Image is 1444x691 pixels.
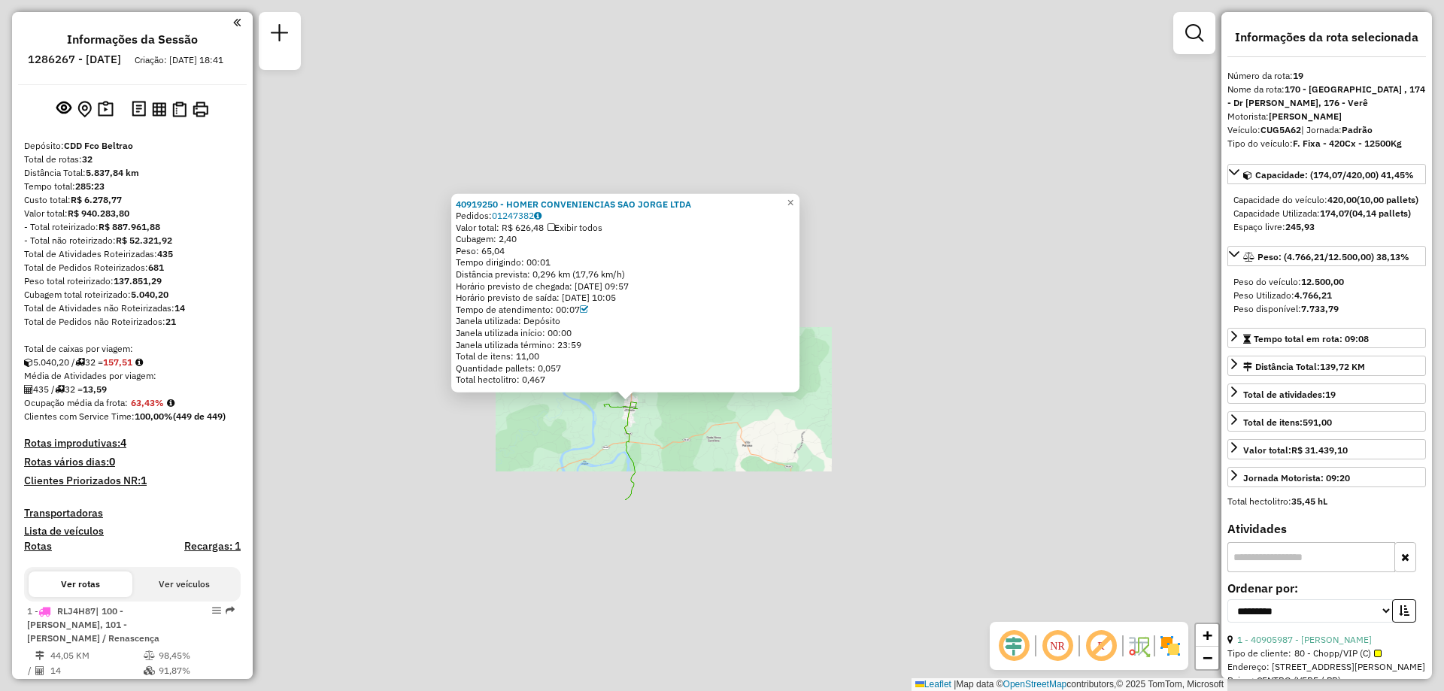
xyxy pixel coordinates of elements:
[456,350,795,362] div: Total de itens: 11,00
[1237,634,1372,645] a: 1 - 40905987 - [PERSON_NAME]
[184,540,241,553] h4: Recargas: 1
[1233,220,1420,234] div: Espaço livre:
[67,32,198,47] h4: Informações da Sessão
[174,302,185,314] strong: 14
[24,383,241,396] div: 435 / 32 =
[1158,634,1182,658] img: Exibir/Ocultar setores
[226,606,235,615] em: Rota exportada
[27,663,35,678] td: /
[1127,634,1151,658] img: Fluxo de ruas
[95,98,117,121] button: Painel de Sugestão
[24,234,241,247] div: - Total não roteirizado:
[24,385,33,394] i: Total de Atividades
[456,315,795,327] div: Janela utilizada: Depósito
[83,383,107,395] strong: 13,59
[144,651,155,660] i: % de utilização do peso
[1285,221,1315,232] strong: 245,93
[24,180,241,193] div: Tempo total:
[167,399,174,408] em: Média calculada utilizando a maior ocupação (%Peso ou %Cubagem) de cada rota da sessão. Rotas cro...
[158,648,234,663] td: 98,45%
[1227,495,1426,508] div: Total hectolitro:
[114,275,162,286] strong: 137.851,29
[1291,444,1348,456] strong: R$ 31.439,10
[24,507,241,520] h4: Transportadoras
[116,235,172,246] strong: R$ 52.321,92
[27,605,159,644] span: | 100 - [PERSON_NAME], 101 - [PERSON_NAME] / Renascença
[1233,276,1344,287] span: Peso do veículo:
[24,397,128,408] span: Ocupação média da frota:
[82,153,93,165] strong: 32
[24,356,241,369] div: 5.040,20 / 32 =
[1243,471,1350,485] div: Jornada Motorista: 09:20
[24,525,241,538] h4: Lista de veículos
[1227,30,1426,44] h4: Informações da rota selecionada
[64,140,133,151] strong: CDD Fco Beltrao
[35,666,44,675] i: Total de Atividades
[1357,194,1418,205] strong: (10,00 pallets)
[169,98,190,120] button: Visualizar Romaneio
[1083,628,1119,664] span: Exibir rótulo
[1227,467,1426,487] a: Jornada Motorista: 09:20
[24,437,241,450] h4: Rotas improdutivas:
[1003,679,1067,689] a: OpenStreetMap
[53,97,74,121] button: Exibir sessão original
[1233,302,1420,316] div: Peso disponível:
[456,268,795,280] div: Distância prevista: 0,296 km (17,76 km/h)
[165,316,176,327] strong: 21
[24,342,241,356] div: Total de caixas por viagem:
[120,436,126,450] strong: 4
[1349,208,1411,219] strong: (04,14 pallets)
[24,153,241,166] div: Total de rotas:
[57,605,96,617] span: RLJ4H87
[109,455,115,468] strong: 0
[1227,69,1426,83] div: Número da rota:
[1243,416,1332,429] div: Total de itens:
[456,280,795,292] div: Horário previsto de chegada: [DATE] 09:57
[912,678,1227,691] div: Map data © contributors,© 2025 TomTom, Microsoft
[1269,111,1342,122] strong: [PERSON_NAME]
[1291,496,1327,507] strong: 35,45 hL
[24,288,241,302] div: Cubagem total roteirizado:
[75,180,105,192] strong: 285:23
[1227,660,1426,674] div: Endereço: [STREET_ADDRESS][PERSON_NAME]
[580,304,588,315] a: Com service time
[55,385,65,394] i: Total de rotas
[1342,124,1373,135] strong: Padrão
[492,210,541,221] a: 01247382
[129,98,149,121] button: Logs desbloquear sessão
[24,358,33,367] i: Cubagem total roteirizado
[456,362,795,374] div: Quantidade pallets: 0,057
[24,193,241,207] div: Custo total:
[157,248,173,259] strong: 435
[24,220,241,234] div: - Total roteirizado:
[534,211,541,220] i: Observações
[141,474,147,487] strong: 1
[24,274,241,288] div: Peso total roteirizado:
[144,666,155,675] i: % de utilização da cubagem
[1233,207,1420,220] div: Capacidade Utilizada:
[24,411,135,422] span: Clientes com Service Time:
[131,289,168,300] strong: 5.040,20
[1243,444,1348,457] div: Valor total:
[129,53,229,67] div: Criação: [DATE] 18:41
[1227,123,1426,137] div: Veículo:
[456,338,795,350] div: Janela utilizada término: 23:59
[1320,208,1349,219] strong: 174,07
[24,369,241,383] div: Média de Atividades por viagem:
[1227,269,1426,322] div: Peso: (4.766,21/12.500,00) 38,13%
[1243,360,1365,374] div: Distância Total:
[1227,439,1426,459] a: Valor total:R$ 31.439,10
[456,304,795,316] div: Tempo de atendimento: 00:07
[1179,18,1209,48] a: Exibir filtros
[135,358,143,367] i: Meta Caixas/viagem: 194,14 Diferença: -36,63
[1227,83,1426,110] div: Nome da rota:
[456,198,691,209] a: 40919250 - HOMER CONVENIENCIAS SAO JORGE LTDA
[1294,289,1332,301] strong: 4.766,21
[1203,648,1212,667] span: −
[131,397,164,408] strong: 63,43%
[50,648,143,663] td: 44,05 KM
[456,245,505,256] span: Peso: 65,04
[1227,164,1426,184] a: Capacidade: (174,07/420,00) 41,45%
[1227,522,1426,536] h4: Atividades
